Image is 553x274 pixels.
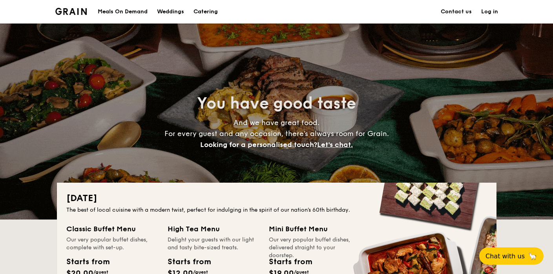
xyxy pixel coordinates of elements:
button: Chat with us🦙 [479,247,544,265]
div: Our very popular buffet dishes, delivered straight to your doorstep. [269,236,361,250]
a: Logotype [55,8,87,15]
h2: [DATE] [66,192,487,205]
span: Let's chat. [317,140,353,149]
div: High Tea Menu [168,223,259,234]
div: Classic Buffet Menu [66,223,158,234]
div: The best of local cuisine with a modern twist, perfect for indulging in the spirit of our nation’... [66,206,487,214]
div: Starts from [66,256,109,268]
span: Chat with us [485,252,525,260]
span: 🦙 [528,252,537,261]
div: Starts from [269,256,312,268]
img: Grain [55,8,87,15]
div: Starts from [168,256,210,268]
div: Delight your guests with our light and tasty bite-sized treats. [168,236,259,250]
div: Our very popular buffet dishes, complete with set-up. [66,236,158,250]
div: Mini Buffet Menu [269,223,361,234]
